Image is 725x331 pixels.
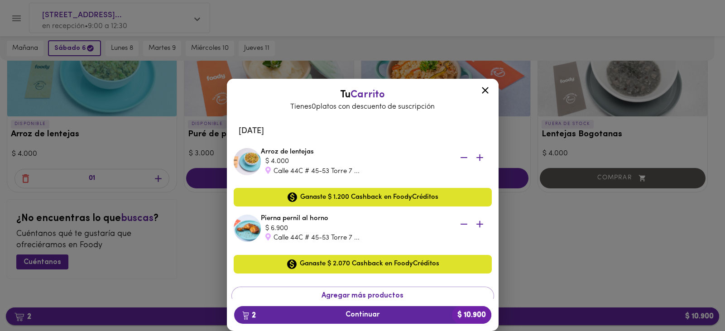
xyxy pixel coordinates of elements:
[261,214,492,243] div: Pierna pernil al horno
[265,224,447,233] div: $ 6.900
[234,148,261,175] img: Arroz de lentejas
[234,255,492,273] div: Ganaste $ 2.070 Cashback en FoodyCréditos
[265,157,447,166] div: $ 4.000
[242,311,249,320] img: cart.png
[672,278,716,322] iframe: Messagebird Livechat Widget
[234,188,492,206] div: Ganaste $ 1.200 Cashback en FoodyCréditos
[265,167,447,176] div: Calle 44C # 45-53 Torre 7 ...
[236,88,490,112] div: Tu
[241,311,484,319] span: Continuar
[350,90,385,100] span: Carrito
[452,306,491,324] b: $ 10.900
[231,287,494,305] button: Agregar más productos
[234,306,491,324] button: 2Continuar$ 10.900
[237,309,261,321] b: 2
[231,120,494,142] li: [DATE]
[261,147,492,176] div: Arroz de lentejas
[265,233,447,243] div: Calle 44C # 45-53 Torre 7 ...
[234,215,261,242] img: Pierna pernil al horno
[236,102,490,112] p: Tienes 0 platos con descuento de suscripción
[239,292,486,300] span: Agregar más productos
